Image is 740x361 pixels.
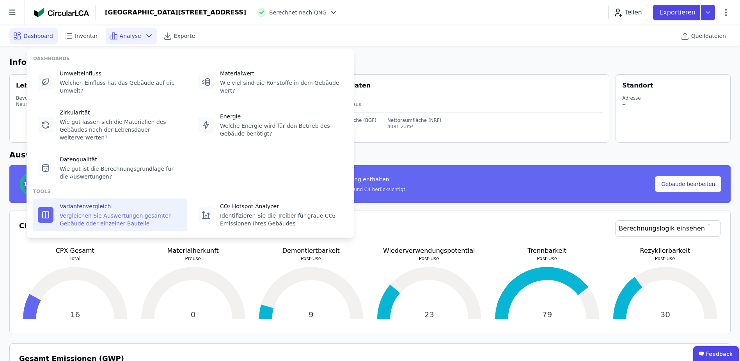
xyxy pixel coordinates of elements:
[220,70,343,77] div: Materialwert
[60,165,183,180] div: Wie gut ist die Berechnungsgrundlage für die Auswertungen?
[220,113,343,120] div: Energie
[60,109,183,116] div: Zirkularität
[120,32,141,40] span: Analyse
[174,32,195,40] span: Exporte
[33,55,348,62] div: DASHBOARDS
[60,212,183,227] div: Vergleichen Sie Auswertungen gesamter Gebäude oder einzelner Bauteile
[60,202,183,210] div: Variantenvergleich
[220,212,343,227] div: Identifizieren Sie die Treiber für graue CO₂ Emissionen Ihres Gebäudes
[60,79,183,95] div: Welchen Einfluss hat das Gebäude auf die Umwelt?
[659,8,697,17] p: Exportieren
[691,32,726,40] span: Quelldateien
[60,70,183,77] div: Umwelteinfluss
[75,32,98,40] span: Inventar
[220,122,343,138] div: Welche Energie wird für den Betrieb des Gebäude benötigt?
[23,32,53,40] span: Dashboard
[34,8,89,17] img: Concular
[33,188,348,195] div: TOOLS
[220,202,343,210] div: CO₂ Hotspot Analyzer
[269,9,327,16] span: Berechnet nach QNG
[220,79,343,95] div: Wie viel sind die Rohstoffe in dem Gebäude wert?
[60,155,183,163] div: Datenqualität
[105,8,246,17] div: [GEOGRAPHIC_DATA][STREET_ADDRESS]
[60,118,183,141] div: Wie gut lassen sich die Materialien des Gebäudes nach der Lebensdauer weiterverwerten?
[608,5,648,20] button: Teilen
